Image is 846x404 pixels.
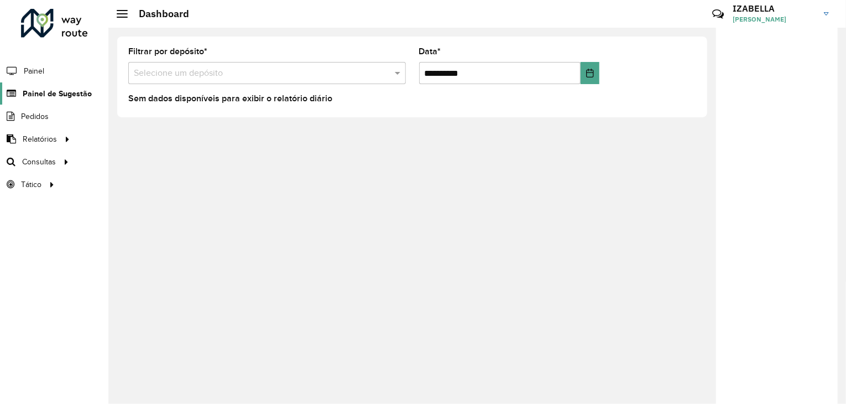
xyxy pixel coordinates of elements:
[581,62,599,84] button: Choose Date
[128,45,207,58] label: Filtrar por depósito
[21,111,49,122] span: Pedidos
[23,88,92,100] span: Painel de Sugestão
[22,156,56,168] span: Consultas
[733,14,816,24] span: [PERSON_NAME]
[733,3,816,14] h3: IZABELLA
[23,133,57,145] span: Relatórios
[128,8,189,20] h2: Dashboard
[706,2,730,26] a: Contato Rápido
[419,45,441,58] label: Data
[24,65,44,77] span: Painel
[21,179,41,190] span: Tático
[128,92,332,105] label: Sem dados disponíveis para exibir o relatório diário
